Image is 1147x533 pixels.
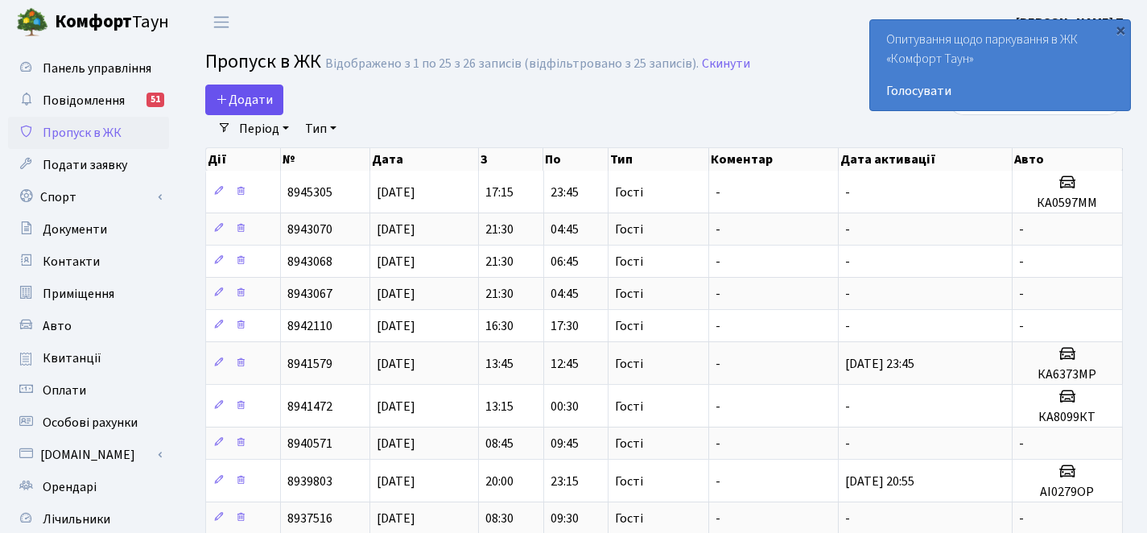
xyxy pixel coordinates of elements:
button: Переключити навігацію [201,9,241,35]
span: Контакти [43,253,100,271]
span: [DATE] [377,184,415,201]
span: Документи [43,221,107,238]
span: Особові рахунки [43,414,138,432]
span: - [716,510,720,527]
span: 06:45 [551,253,579,271]
span: [DATE] 20:55 [845,473,914,490]
span: Пропуск в ЖК [43,124,122,142]
div: Відображено з 1 по 25 з 26 записів (відфільтровано з 25 записів). [325,56,699,72]
span: - [716,355,720,373]
span: - [1019,221,1024,238]
span: [DATE] [377,221,415,238]
span: [DATE] [377,473,415,490]
span: 16:30 [485,317,514,335]
span: [DATE] [377,253,415,271]
span: - [716,473,720,490]
span: - [716,221,720,238]
span: - [845,510,850,527]
span: 09:45 [551,435,579,452]
span: 17:30 [551,317,579,335]
th: З [479,148,544,171]
a: Період [233,115,295,143]
div: 51 [146,93,164,107]
span: - [845,317,850,335]
span: Гості [615,320,643,333]
th: Дата [370,148,479,171]
span: Авто [43,317,72,335]
a: [DOMAIN_NAME] [8,439,169,471]
th: Коментар [709,148,838,171]
h5: КА0597ММ [1019,196,1116,211]
span: - [1019,317,1024,335]
span: 8941472 [287,398,332,415]
div: × [1112,22,1128,38]
a: Орендарі [8,471,169,503]
span: 8940571 [287,435,332,452]
span: - [716,317,720,335]
b: Комфорт [55,9,132,35]
th: По [543,148,609,171]
span: 8943068 [287,253,332,271]
span: 09:30 [551,510,579,527]
th: Тип [609,148,709,171]
span: 08:45 [485,435,514,452]
span: 23:45 [551,184,579,201]
span: Гості [615,255,643,268]
span: 8937516 [287,510,332,527]
span: 13:45 [485,355,514,373]
span: 8943067 [287,285,332,303]
span: 04:45 [551,285,579,303]
span: [DATE] [377,317,415,335]
span: Гості [615,186,643,199]
span: 21:30 [485,221,514,238]
span: 12:45 [551,355,579,373]
span: Квитанції [43,349,101,367]
span: Подати заявку [43,156,127,174]
span: 00:30 [551,398,579,415]
a: Додати [205,85,283,115]
a: Подати заявку [8,149,169,181]
h5: КА8099КТ [1019,410,1116,425]
a: Авто [8,310,169,342]
span: 21:30 [485,253,514,271]
img: logo.png [16,6,48,39]
a: Особові рахунки [8,407,169,439]
h5: АІ0279ОР [1019,485,1116,500]
span: [DATE] [377,398,415,415]
span: - [716,435,720,452]
a: Контакти [8,246,169,278]
span: - [1019,285,1024,303]
span: - [845,253,850,271]
span: Гості [615,223,643,236]
span: 04:45 [551,221,579,238]
span: [DATE] [377,510,415,527]
span: - [716,398,720,415]
span: [DATE] [377,285,415,303]
span: - [1019,510,1024,527]
a: [PERSON_NAME] П. [1016,13,1128,32]
span: - [845,435,850,452]
span: [DATE] [377,435,415,452]
span: 21:30 [485,285,514,303]
th: № [281,148,370,171]
h5: КА6373МР [1019,367,1116,382]
span: 8942110 [287,317,332,335]
span: 20:00 [485,473,514,490]
a: Скинути [702,56,750,72]
a: Спорт [8,181,169,213]
span: 8939803 [287,473,332,490]
span: - [845,285,850,303]
a: Оплати [8,374,169,407]
span: Лічильники [43,510,110,528]
a: Повідомлення51 [8,85,169,117]
a: Панель управління [8,52,169,85]
span: - [716,184,720,201]
span: - [1019,253,1024,271]
span: - [1019,435,1024,452]
span: Гості [615,287,643,300]
span: 17:15 [485,184,514,201]
span: - [716,285,720,303]
span: 8941579 [287,355,332,373]
span: - [845,184,850,201]
a: Документи [8,213,169,246]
